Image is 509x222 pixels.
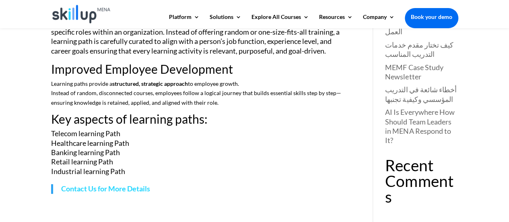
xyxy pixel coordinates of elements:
[363,14,395,28] a: Company
[210,14,241,28] a: Solutions
[251,14,309,28] a: Explore All Courses
[51,79,351,113] p: Learning paths provide a to employee growth. Instead of random, disconnected courses, employees f...
[51,129,351,176] p: Telecom learning Path Healthcare learning Path Banking learning Path Retail learning Path Industr...
[385,85,456,103] a: أخطاء شائعة في التدريب المؤسسي وكيفية تجنبها
[385,40,453,58] a: كيف تختار مقدم خدمات التدريب المناسب
[385,63,443,81] a: MEMF Case Study Newsletter
[319,14,353,28] a: Resources
[385,108,454,145] a: AI Is Everywhere How Should Team Leaders in MENA Respond to It?
[61,184,150,193] a: Contact Us for More Details
[52,5,111,23] img: Skillup Mena
[51,63,351,79] h2: Improved Employee Development
[51,8,351,63] p: A corporate learning path is a structured, step-by-step training journey designed to guide employ...
[51,112,208,126] span: Key aspects of learning paths:
[375,135,509,222] iframe: Chat Widget
[112,80,188,87] strong: structured, strategic approach
[169,14,200,28] a: Platform
[405,8,458,26] a: Book your demo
